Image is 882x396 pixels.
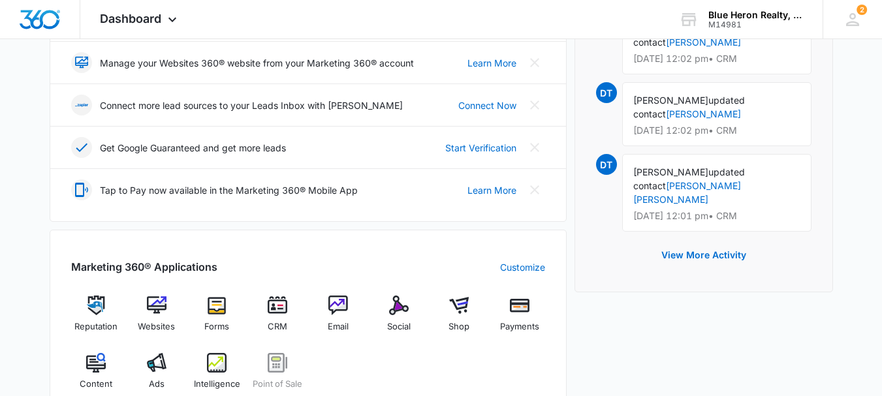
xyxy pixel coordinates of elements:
[500,320,539,333] span: Payments
[204,320,229,333] span: Forms
[100,183,358,197] p: Tap to Pay now available in the Marketing 360® Mobile App
[138,320,175,333] span: Websites
[596,154,617,175] span: DT
[495,296,545,343] a: Payments
[194,378,240,391] span: Intelligence
[524,52,545,73] button: Close
[100,141,286,155] p: Get Google Guaranteed and get more leads
[524,179,545,200] button: Close
[633,126,800,135] p: [DATE] 12:02 pm • CRM
[467,183,516,197] a: Learn More
[71,259,217,275] h2: Marketing 360® Applications
[708,10,804,20] div: account name
[373,296,424,343] a: Social
[387,320,411,333] span: Social
[633,180,741,205] a: [PERSON_NAME] [PERSON_NAME]
[708,20,804,29] div: account id
[131,296,181,343] a: Websites
[100,56,414,70] p: Manage your Websites 360® website from your Marketing 360® account
[192,296,242,343] a: Forms
[434,296,484,343] a: Shop
[149,378,165,391] span: Ads
[857,5,867,15] span: 2
[328,320,349,333] span: Email
[253,378,302,391] span: Point of Sale
[80,378,112,391] span: Content
[648,239,759,271] button: View More Activity
[253,296,303,343] a: CRM
[449,320,469,333] span: Shop
[100,99,403,112] p: Connect more lead sources to your Leads Inbox with [PERSON_NAME]
[666,108,741,119] a: [PERSON_NAME]
[666,37,741,48] a: [PERSON_NAME]
[313,296,364,343] a: Email
[467,56,516,70] a: Learn More
[100,12,161,25] span: Dashboard
[458,99,516,112] a: Connect Now
[524,95,545,115] button: Close
[71,296,121,343] a: Reputation
[633,54,800,63] p: [DATE] 12:02 pm • CRM
[524,137,545,158] button: Close
[857,5,867,15] div: notifications count
[445,141,516,155] a: Start Verification
[633,211,800,221] p: [DATE] 12:01 pm • CRM
[633,166,708,177] span: [PERSON_NAME]
[500,260,545,274] a: Customize
[268,320,287,333] span: CRM
[596,82,617,103] span: DT
[633,95,708,106] span: [PERSON_NAME]
[74,320,118,333] span: Reputation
